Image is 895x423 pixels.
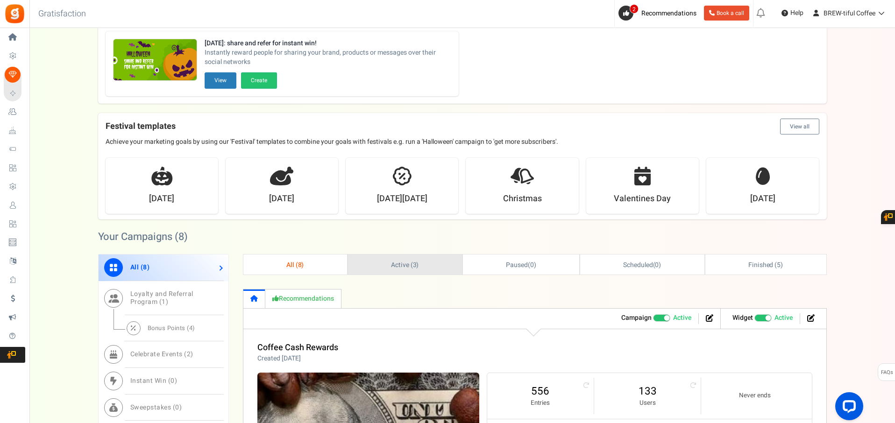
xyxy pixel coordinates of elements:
[4,3,25,24] img: Gratisfaction
[881,364,893,381] span: FAQs
[269,193,294,205] strong: [DATE]
[614,193,671,205] strong: Valentines Day
[788,8,803,18] span: Help
[673,313,691,323] span: Active
[205,72,236,89] button: View
[506,260,536,270] span: ( )
[704,6,749,21] a: Book a call
[130,376,178,386] span: Instant Win ( )
[114,39,197,81] img: Recommended Campaigns
[149,193,174,205] strong: [DATE]
[377,193,427,205] strong: [DATE][DATE]
[130,349,193,359] span: Celebrate Events ( )
[130,289,193,307] span: Loyalty and Referral Program ( )
[170,376,175,386] span: 0
[413,260,417,270] span: 3
[655,260,659,270] span: 0
[623,260,653,270] span: Scheduled
[630,4,639,14] span: 2
[618,6,700,21] a: 2 Recommendations
[205,48,451,67] span: Instantly reward people for sharing your brand, products or messages over their social networks
[824,8,875,18] span: BREW-tiful Coffee
[205,39,451,48] strong: [DATE]: share and refer for instant win!
[391,260,419,270] span: Active ( )
[143,262,147,272] span: 8
[98,232,188,241] h2: Your Campaigns ( )
[503,193,542,205] strong: Christmas
[265,289,341,308] a: Recommendations
[298,260,302,270] span: 8
[732,313,753,323] strong: Widget
[774,313,793,323] span: Active
[710,391,799,400] small: Never ends
[778,6,807,21] a: Help
[777,260,781,270] span: 5
[187,349,191,359] span: 2
[286,260,304,270] span: All ( )
[506,260,528,270] span: Paused
[189,324,193,332] span: 4
[148,324,195,332] span: Bonus Points ( )
[28,5,96,23] h3: Gratisfaction
[130,402,182,412] span: Sweepstakes ( )
[604,384,691,399] a: 133
[106,137,819,147] p: Achieve your marketing goals by using our 'Festival' templates to combine your goals with festiva...
[604,399,691,408] small: Users
[241,72,277,89] button: Create
[257,341,338,354] a: Coffee Cash Rewards
[530,260,534,270] span: 0
[780,119,819,134] button: View all
[497,399,584,408] small: Entries
[106,119,819,134] h4: Festival templates
[750,193,775,205] strong: [DATE]
[162,297,166,307] span: 1
[257,354,338,363] p: Created [DATE]
[130,262,150,272] span: All ( )
[623,260,661,270] span: ( )
[725,313,800,324] li: Widget activated
[497,384,584,399] a: 556
[748,260,783,270] span: Finished ( )
[621,313,652,323] strong: Campaign
[178,229,184,244] span: 8
[641,8,696,18] span: Recommendations
[175,402,179,412] span: 0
